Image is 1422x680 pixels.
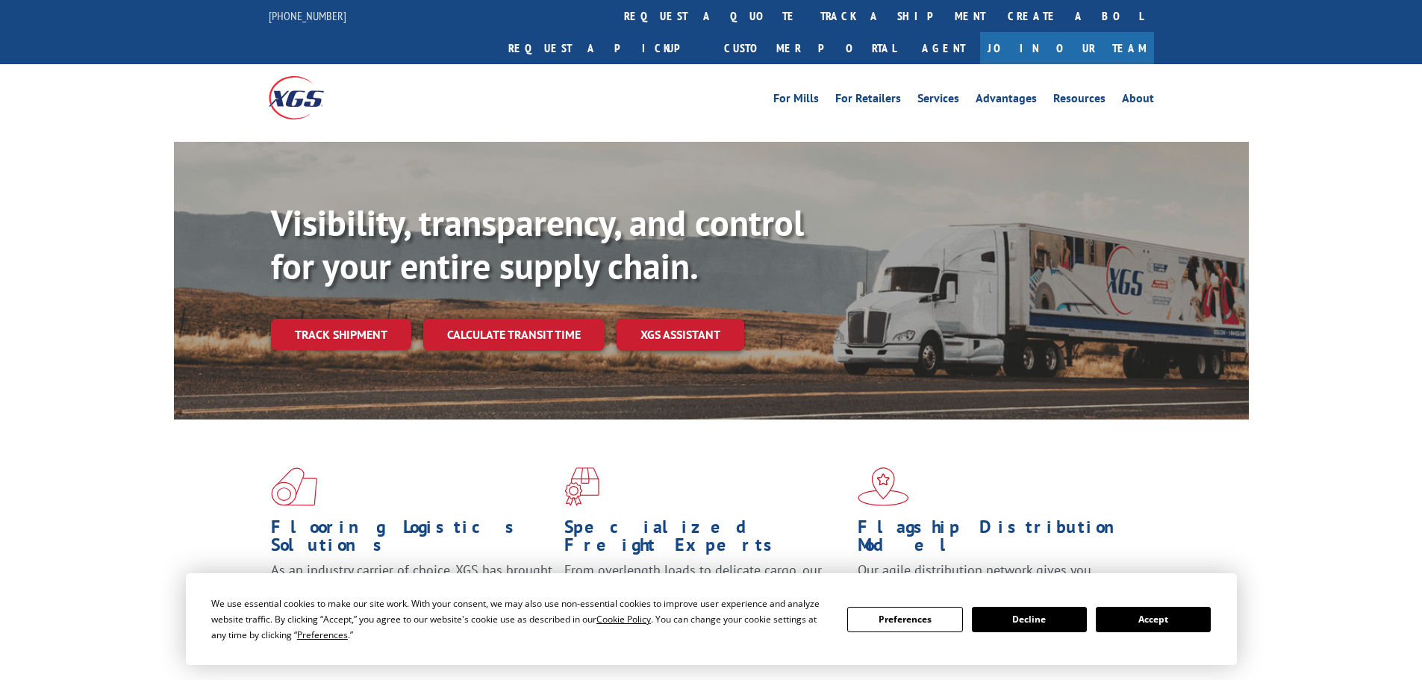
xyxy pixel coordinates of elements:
[423,319,605,351] a: Calculate transit time
[835,93,901,109] a: For Retailers
[907,32,980,64] a: Agent
[713,32,907,64] a: Customer Portal
[564,518,846,561] h1: Specialized Freight Experts
[858,561,1132,596] span: Our agile distribution network gives you nationwide inventory management on demand.
[211,596,829,643] div: We use essential cookies to make our site work. With your consent, we may also use non-essential ...
[564,467,599,506] img: xgs-icon-focused-on-flooring-red
[271,518,553,561] h1: Flooring Logistics Solutions
[1053,93,1106,109] a: Resources
[596,613,651,626] span: Cookie Policy
[976,93,1037,109] a: Advantages
[1096,607,1211,632] button: Accept
[497,32,713,64] a: Request a pickup
[564,561,846,628] p: From overlength loads to delicate cargo, our experienced staff knows the best way to move your fr...
[271,561,552,614] span: As an industry carrier of choice, XGS has brought innovation and dedication to flooring logistics...
[186,573,1237,665] div: Cookie Consent Prompt
[917,93,959,109] a: Services
[269,8,346,23] a: [PHONE_NUMBER]
[972,607,1087,632] button: Decline
[271,467,317,506] img: xgs-icon-total-supply-chain-intelligence-red
[847,607,962,632] button: Preferences
[858,518,1140,561] h1: Flagship Distribution Model
[773,93,819,109] a: For Mills
[271,319,411,350] a: Track shipment
[271,199,804,289] b: Visibility, transparency, and control for your entire supply chain.
[1122,93,1154,109] a: About
[617,319,744,351] a: XGS ASSISTANT
[980,32,1154,64] a: Join Our Team
[858,467,909,506] img: xgs-icon-flagship-distribution-model-red
[297,628,348,641] span: Preferences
